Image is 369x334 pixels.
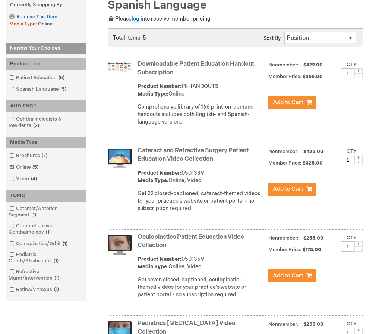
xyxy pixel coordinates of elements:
[303,247,322,253] span: $175.00
[302,235,325,241] span: $255.00
[268,96,316,109] button: Add to Cart
[59,86,68,92] span: 5
[263,35,281,41] label: Sort By
[6,58,86,70] div: Product Line
[7,286,62,293] a: Retina/Vitreous1
[108,149,132,168] img: Cataract and Refractive Surgery Patient Education Video Collection
[273,185,303,193] span: Add to Cart
[302,62,324,68] span: $479.00
[268,74,302,79] strong: Member Price:
[138,103,265,126] div: Comprehensive library of 166 print-on-demand handouts includes both English- and Spanish-language...
[132,16,145,22] a: log in
[6,190,86,202] div: TOPIC
[52,287,61,293] span: 1
[29,176,39,182] span: 4
[7,205,84,219] a: Cataract/Anterior Segment1
[16,13,57,21] span: Remove This Item
[7,175,40,182] a: Video4
[7,152,50,159] a: Brochures7
[341,241,354,252] input: Qty
[7,164,41,171] a: Online5
[347,235,357,241] label: Qty
[108,235,132,255] img: Oculoplastics Patient Education Video Collection
[108,62,132,72] img: Downloadable Patient Education Handout Subscription
[268,183,316,196] button: Add to Cart
[138,256,265,271] div: 050135V Online, Video
[268,60,299,70] strong: Nonmember:
[138,83,265,98] div: PEHANDOUTS Online
[7,116,84,129] a: Ophthalmologists & Residents2
[7,222,84,236] a: Comprehensive Ophthalmology1
[108,16,211,22] span: Please to receive member pricing
[138,83,182,90] strong: Product Number:
[138,256,182,262] strong: Product Number:
[53,275,61,281] span: 1
[138,147,249,163] a: Cataract and Refractive Surgery Patient Education Video Collection
[268,269,316,282] button: Add to Cart
[268,160,302,166] strong: Member Price:
[302,321,325,327] span: $255.00
[61,241,69,247] span: 1
[138,234,244,249] a: Oculoplastics Patient Education Video Collection
[29,212,38,218] span: 1
[302,149,325,154] span: $425.00
[138,263,168,270] strong: Media Type:
[138,169,265,184] div: 050133V Online, Video
[40,153,49,159] span: 7
[7,251,84,265] a: Pediatric Ophth/Strabismus1
[44,229,53,235] span: 1
[7,268,84,282] a: Refractive Mgmt/Intervention1
[57,75,66,81] span: 5
[31,122,41,128] span: 2
[113,35,146,41] span: Total items: 5
[138,170,182,176] strong: Product Number:
[7,74,67,81] a: Patient Education5
[9,14,57,20] a: Remove This Item
[6,43,86,54] strong: Narrow Your Choices
[268,320,299,329] strong: Nonmember:
[273,272,303,279] span: Add to Cart
[6,100,86,112] div: AUDIENCE
[347,321,357,327] label: Qty
[6,137,86,148] div: Media Type
[347,148,357,154] label: Qty
[341,155,354,165] input: Qty
[347,62,357,68] label: Qty
[268,234,299,243] strong: Nonmember:
[303,74,324,79] span: $355.00
[52,258,60,264] span: 1
[138,177,168,184] strong: Media Type:
[138,190,265,212] p: Get 22 closed-captioned, cataract-themed videos for your practice's website or patient portal - n...
[38,21,53,27] span: Online
[31,164,40,170] span: 5
[303,160,324,166] span: $325.00
[273,99,303,106] span: Add to Cart
[268,147,299,156] strong: Nonmember:
[138,276,265,299] p: Get seven closed-captioned, oculoplastic-themed videos for your practice's website or patient por...
[7,86,69,93] a: Spanish Language5
[138,60,254,76] a: Downloadable Patient Education Handout Subscription
[268,247,302,253] strong: Member Price:
[7,240,70,247] a: Oculoplastics/Orbit1
[341,68,354,78] input: Qty
[138,91,168,97] strong: Media Type:
[9,21,38,27] span: Media Type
